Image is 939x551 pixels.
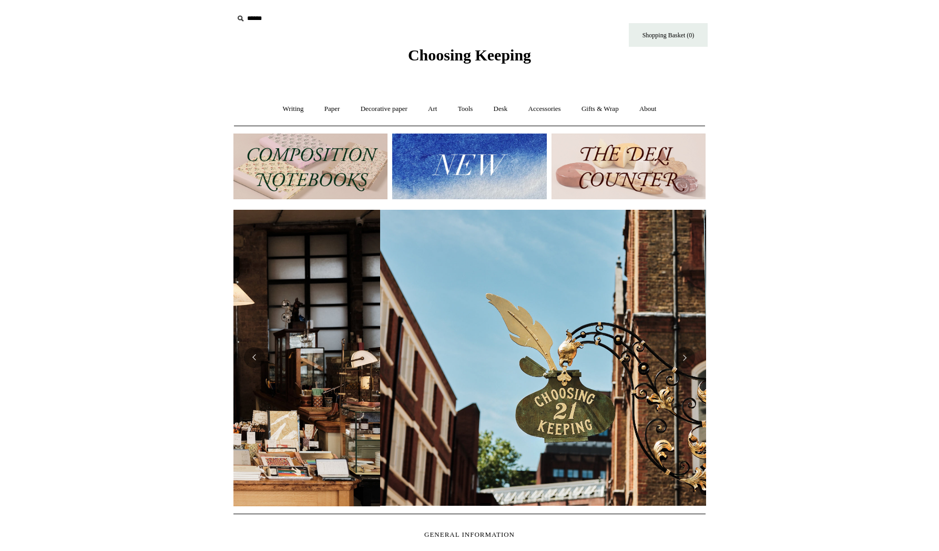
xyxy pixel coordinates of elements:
img: New.jpg__PID:f73bdf93-380a-4a35-bcfe-7823039498e1 [392,134,546,199]
button: Page 2 [464,503,475,506]
img: The Deli Counter [552,134,706,199]
a: Accessories [519,95,570,123]
img: Copyright Choosing Keeping 20190711 LS Homepage 7.jpg__PID:4c49fdcc-9d5f-40e8-9753-f5038b35abb7 [380,210,852,506]
button: Page 3 [480,503,491,506]
a: Tools [448,95,483,123]
a: Desk [484,95,517,123]
button: Next [674,347,695,368]
a: Gifts & Wrap [572,95,628,123]
a: About [630,95,666,123]
a: Shopping Basket (0) [629,23,708,47]
span: Choosing Keeping [408,46,531,64]
button: Previous [244,347,265,368]
a: Decorative paper [351,95,417,123]
a: Choosing Keeping [408,55,531,62]
span: GENERAL INFORMATION [424,530,515,538]
img: 202302 Composition ledgers.jpg__PID:69722ee6-fa44-49dd-a067-31375e5d54ec [233,134,387,199]
a: Art [419,95,446,123]
a: Paper [315,95,350,123]
a: Writing [273,95,313,123]
button: Page 1 [448,503,459,506]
